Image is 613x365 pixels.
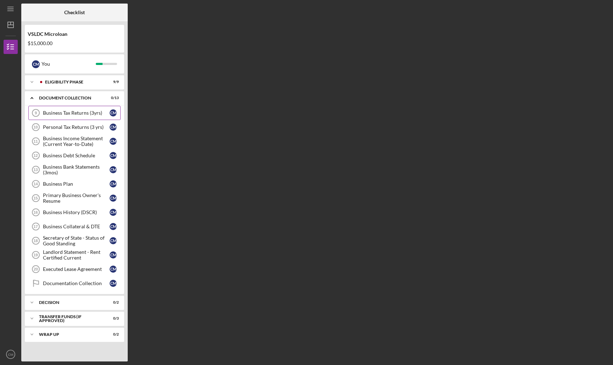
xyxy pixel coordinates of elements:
a: 20Executed Lease AgreementCM [28,262,121,276]
div: C M [110,180,117,187]
a: 17Business Collateral & DTECM [28,219,121,234]
div: Business Bank Statements (3mos) [43,164,110,175]
a: 14Business PlanCM [28,177,121,191]
div: C M [32,60,40,68]
div: 9 / 9 [106,80,119,84]
tspan: 14 [33,182,38,186]
div: C M [110,109,117,116]
div: Documentation Collection [43,280,110,286]
tspan: 16 [33,210,38,214]
div: C M [110,266,117,273]
div: Business Plan [43,181,110,187]
a: 12Business Debt ScheduleCM [28,148,121,163]
a: 15Primary Business Owner's ResumeCM [28,191,121,205]
div: C M [110,209,117,216]
a: 19Landlord Statement - Rent Certified CurrentCM [28,248,121,262]
div: 0 / 2 [106,300,119,305]
div: Wrap Up [39,332,101,337]
tspan: 11 [33,139,38,143]
div: Decision [39,300,101,305]
a: 13Business Bank Statements (3mos)CM [28,163,121,177]
div: Document Collection [39,96,101,100]
div: C M [110,124,117,131]
tspan: 9 [35,111,37,115]
div: C M [110,195,117,202]
a: 10Personal Tax Returns (3 yrs)CM [28,120,121,134]
div: Business Collateral & DTE [43,224,110,229]
button: CM [4,347,18,361]
div: C M [110,237,117,244]
div: Business Income Statement (Current Year-to-Date) [43,136,110,147]
tspan: 13 [33,168,38,172]
div: Transfer Funds (If Approved) [39,315,101,323]
a: 11Business Income Statement (Current Year-to-Date)CM [28,134,121,148]
text: CM [8,353,13,356]
div: Landlord Statement - Rent Certified Current [43,249,110,261]
div: C M [110,251,117,258]
div: Business Debt Schedule [43,153,110,158]
div: Secretary of State - Status of Good Standing [43,235,110,246]
div: C M [110,152,117,159]
div: C M [110,138,117,145]
div: VSLDC Microloan [28,31,121,37]
div: C M [110,280,117,287]
tspan: 17 [33,224,38,229]
b: Checklist [64,10,85,15]
div: 0 / 2 [106,332,119,337]
tspan: 20 [34,267,38,271]
div: You [42,58,96,70]
div: 0 / 13 [106,96,119,100]
div: Executed Lease Agreement [43,266,110,272]
div: Eligibility Phase [45,80,101,84]
tspan: 12 [33,153,38,158]
a: Documentation CollectionCM [28,276,121,290]
div: C M [110,166,117,173]
div: Business History (DSCR) [43,209,110,215]
a: 9Business Tax Returns (3yrs)CM [28,106,121,120]
a: 16Business History (DSCR)CM [28,205,121,219]
div: 0 / 3 [106,316,119,321]
tspan: 19 [33,253,38,257]
tspan: 18 [33,239,38,243]
div: $15,000.00 [28,40,121,46]
tspan: 15 [33,196,38,200]
div: Business Tax Returns (3yrs) [43,110,110,116]
div: Personal Tax Returns (3 yrs) [43,124,110,130]
div: C M [110,223,117,230]
div: Primary Business Owner's Resume [43,192,110,204]
a: 18Secretary of State - Status of Good StandingCM [28,234,121,248]
tspan: 10 [33,125,38,129]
